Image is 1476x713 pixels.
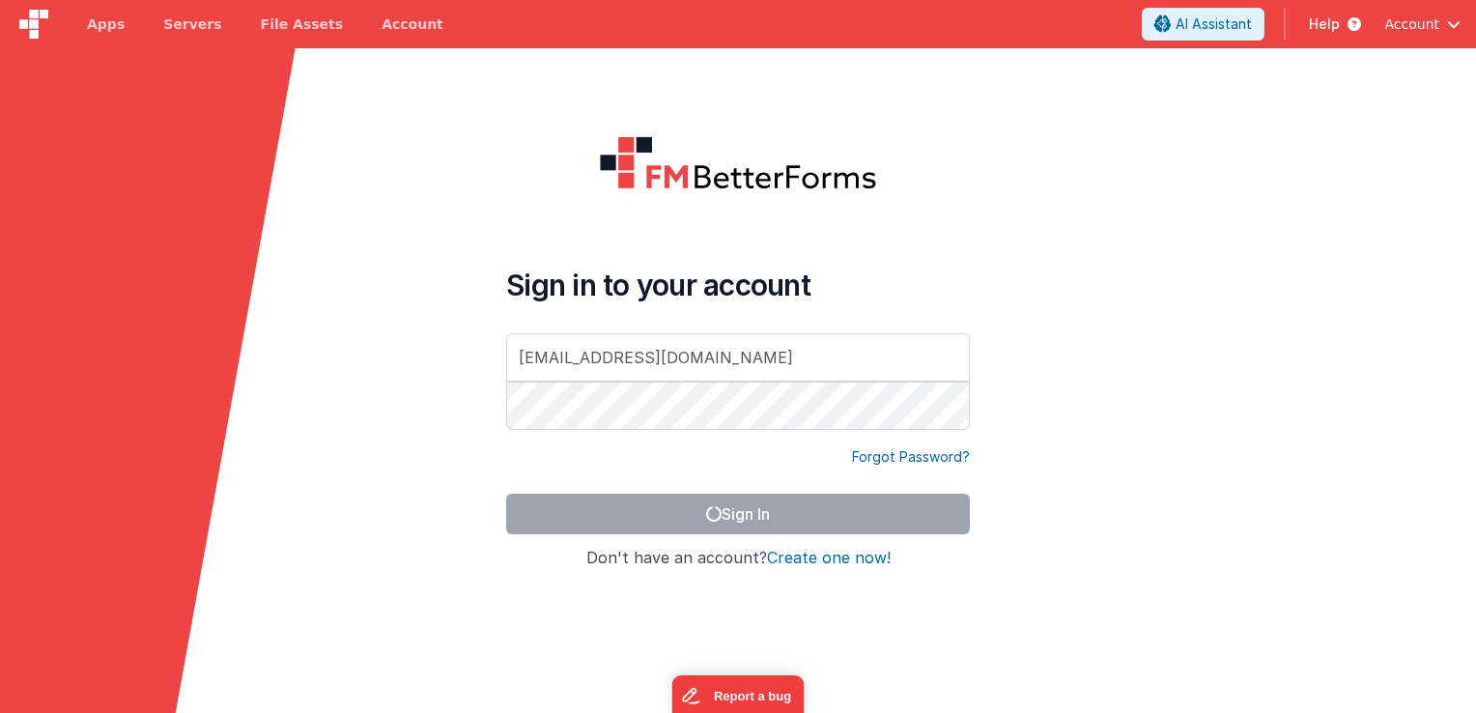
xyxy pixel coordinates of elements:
button: Sign In [506,494,970,534]
a: Forgot Password? [852,447,970,467]
input: Email Address [506,333,970,382]
span: Help [1309,14,1340,34]
button: Account [1384,14,1461,34]
span: Account [1384,14,1439,34]
h4: Sign in to your account [506,268,970,302]
button: AI Assistant [1142,8,1264,41]
h4: Don't have an account? [506,550,970,567]
span: Apps [87,14,125,34]
span: Servers [163,14,221,34]
button: Create one now! [767,550,891,567]
span: File Assets [261,14,344,34]
span: AI Assistant [1176,14,1252,34]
